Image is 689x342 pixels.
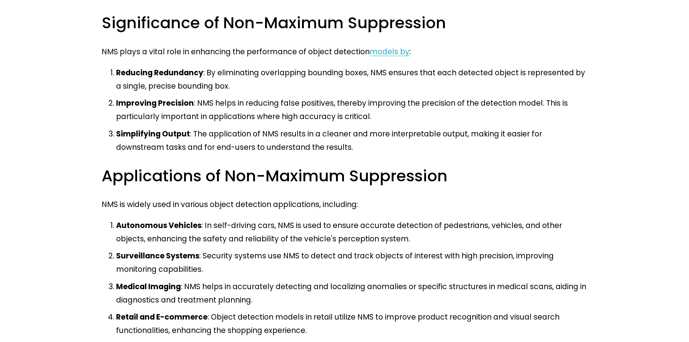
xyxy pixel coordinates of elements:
[116,310,587,337] p: : Object detection models in retail utilize NMS to improve product recognition and visual search ...
[102,198,587,211] p: NMS is widely used in various object detection applications, including:
[116,249,587,276] p: : Security systems use NMS to detect and track objects of interest with high precision, improving...
[116,281,181,292] strong: Medical Imaging
[116,127,587,154] p: : The application of NMS results in a cleaner and more interpretable output, making it easier for...
[102,45,587,58] p: NMS plays a vital role in enhancing the performance of object detection :
[116,128,190,139] strong: Simplifying Output
[116,312,208,322] strong: Retail and E-commerce
[116,96,587,123] p: : NMS helps in reducing false positives, thereby improving the precision of the detection model. ...
[116,98,194,108] strong: Improving Precision
[370,46,409,57] a: models by
[102,165,587,186] h3: Applications of Non-Maximum Suppression
[116,66,587,93] p: : By eliminating overlapping bounding boxes, NMS ensures that each detected object is represented...
[116,220,201,231] strong: Autonomous Vehicles
[116,250,199,261] strong: Surveillance Systems
[116,280,587,307] p: : NMS helps in accurately detecting and localizing anomalies or specific structures in medical sc...
[102,12,587,33] h3: Significance of Non-Maximum Suppression
[116,67,203,78] strong: Reducing Redundancy
[116,219,587,245] p: : In self-driving cars, NMS is used to ensure accurate detection of pedestrians, vehicles, and ot...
